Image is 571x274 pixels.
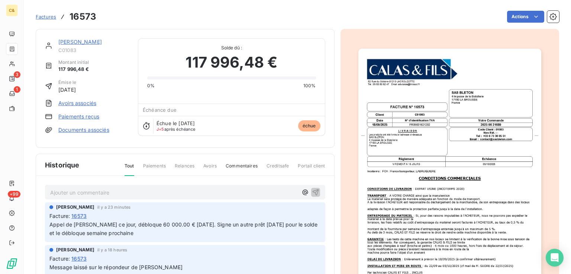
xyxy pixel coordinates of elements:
[298,120,320,131] span: échue
[36,13,56,20] a: Factures
[303,82,316,89] span: 100%
[56,204,94,211] span: [PERSON_NAME]
[97,248,127,252] span: il y a 18 heures
[147,82,155,89] span: 0%
[49,221,319,236] span: Appel de [PERSON_NAME] ce jour, débloque 60 000.00 € [DATE]. Signe un autre prêt [DATE] pour le s...
[157,120,195,126] span: Échue le [DATE]
[58,126,109,134] a: Documents associés
[175,163,194,175] span: Relances
[157,127,164,132] span: J+5
[267,163,289,175] span: Creditsafe
[186,51,277,74] span: 117 996,48 €
[298,163,325,175] span: Portail client
[14,86,20,93] span: 1
[71,212,87,220] span: 16573
[49,264,183,270] span: Message laissé sur le répondeur de [PERSON_NAME]
[125,163,134,176] span: Tout
[70,10,96,23] h3: 16573
[58,59,89,66] span: Montant initial
[58,113,99,120] a: Paiements reçus
[143,107,177,113] span: Échéance due
[143,163,166,175] span: Paiements
[45,160,80,170] span: Historique
[157,127,196,131] span: après échéance
[147,45,316,51] span: Solde dû :
[97,205,131,209] span: il y a 23 minutes
[6,4,18,16] div: C&
[507,11,544,23] button: Actions
[6,258,18,270] img: Logo LeanPay
[36,14,56,20] span: Factures
[49,212,70,220] span: Facture :
[58,66,89,73] span: 117 996,48 €
[58,79,76,86] span: Émise le
[58,47,129,53] span: C01083
[49,255,70,262] span: Facture :
[58,100,96,107] a: Avoirs associés
[58,39,102,45] a: [PERSON_NAME]
[203,163,217,175] span: Avoirs
[8,191,20,198] span: +99
[546,249,564,267] div: Open Intercom Messenger
[14,71,20,78] span: 3
[58,86,76,94] span: [DATE]
[71,255,87,262] span: 16573
[56,247,94,253] span: [PERSON_NAME]
[226,163,258,175] span: Commentaires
